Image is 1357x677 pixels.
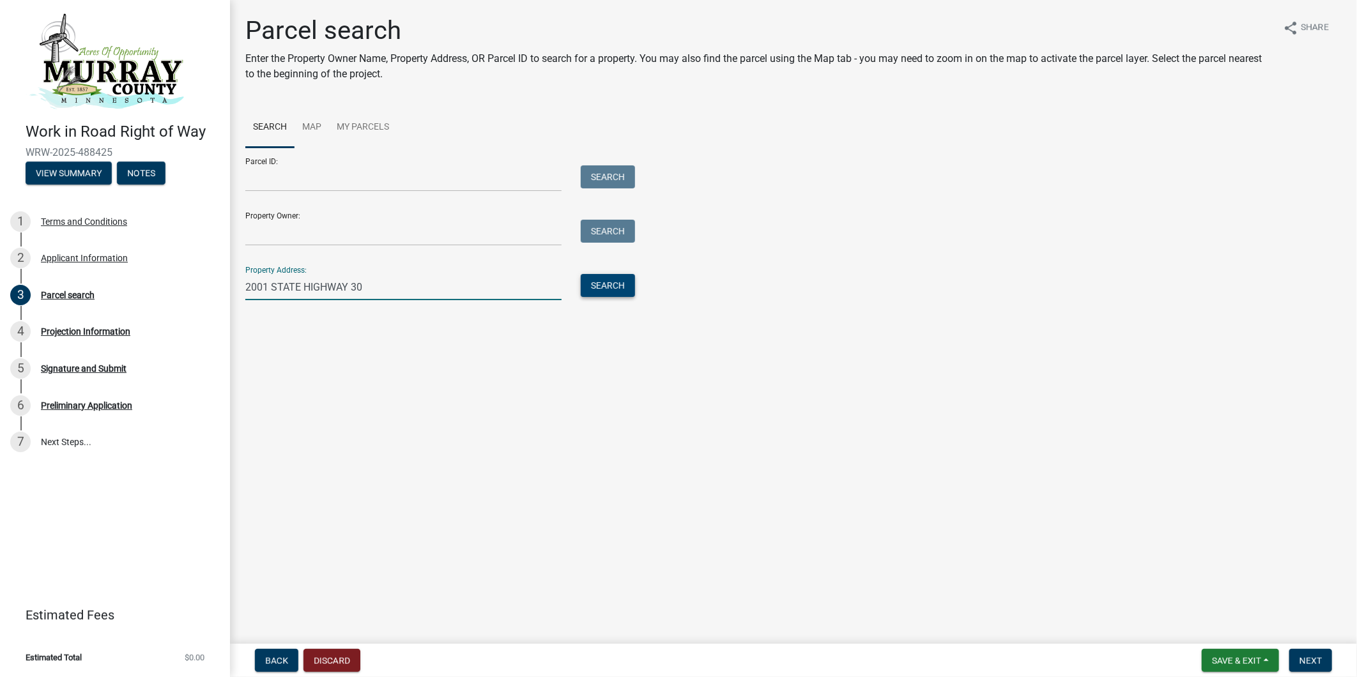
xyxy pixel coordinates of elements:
[265,655,288,666] span: Back
[41,364,126,373] div: Signature and Submit
[117,162,165,185] button: Notes
[581,274,635,297] button: Search
[1202,649,1279,672] button: Save & Exit
[10,395,31,416] div: 6
[10,321,31,342] div: 4
[185,653,204,662] span: $0.00
[1212,655,1261,666] span: Save & Exit
[245,107,295,148] a: Search
[10,358,31,379] div: 5
[26,653,82,662] span: Estimated Total
[10,602,210,628] a: Estimated Fees
[10,248,31,268] div: 2
[41,291,95,300] div: Parcel search
[1301,20,1329,36] span: Share
[26,123,220,141] h4: Work in Road Right of Way
[117,169,165,179] wm-modal-confirm: Notes
[41,327,130,336] div: Projection Information
[10,432,31,452] div: 7
[245,51,1273,82] p: Enter the Property Owner Name, Property Address, OR Parcel ID to search for a property. You may a...
[1289,649,1332,672] button: Next
[10,211,31,232] div: 1
[26,13,184,109] img: Murray County, Minnesota
[26,162,112,185] button: View Summary
[581,220,635,243] button: Search
[1283,20,1298,36] i: share
[255,649,298,672] button: Back
[295,107,329,148] a: Map
[10,285,31,305] div: 3
[303,649,360,672] button: Discard
[41,217,127,226] div: Terms and Conditions
[1299,655,1322,666] span: Next
[26,169,112,179] wm-modal-confirm: Summary
[41,401,132,410] div: Preliminary Application
[581,165,635,188] button: Search
[245,15,1273,46] h1: Parcel search
[41,254,128,262] div: Applicant Information
[26,146,204,158] span: WRW-2025-488425
[329,107,397,148] a: My Parcels
[1273,15,1339,40] button: shareShare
